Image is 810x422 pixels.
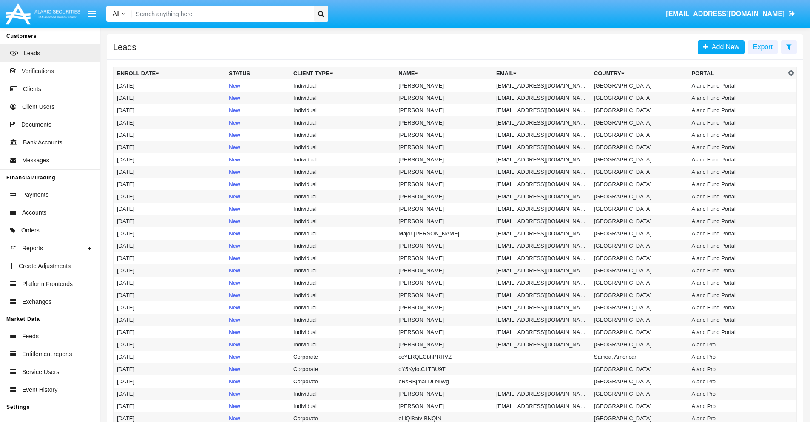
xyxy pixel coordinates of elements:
td: Major [PERSON_NAME] [395,227,493,240]
td: [DATE] [114,129,226,141]
td: New [225,363,290,375]
td: [GEOGRAPHIC_DATA] [591,277,688,289]
span: All [113,10,119,17]
td: [EMAIL_ADDRESS][DOMAIN_NAME] [493,116,591,129]
td: [PERSON_NAME] [395,277,493,289]
span: Exchanges [22,297,51,306]
td: [GEOGRAPHIC_DATA] [591,153,688,166]
td: Alaric Fund Portal [688,92,786,104]
td: [DATE] [114,264,226,277]
span: Client Users [22,102,54,111]
td: Corporate [290,351,395,363]
td: New [225,153,290,166]
td: New [225,79,290,92]
td: [DATE] [114,116,226,129]
td: Individual [290,240,395,252]
span: Leads [24,49,40,58]
td: [DATE] [114,338,226,351]
td: [GEOGRAPHIC_DATA] [591,338,688,351]
td: Individual [290,92,395,104]
td: [PERSON_NAME] [395,178,493,190]
td: [PERSON_NAME] [395,166,493,178]
td: [DATE] [114,227,226,240]
td: New [225,400,290,412]
td: Individual [290,129,395,141]
td: [EMAIL_ADDRESS][DOMAIN_NAME] [493,388,591,400]
td: New [225,240,290,252]
span: Add New [708,43,739,51]
td: [DATE] [114,166,226,178]
td: [PERSON_NAME] [395,301,493,314]
td: Alaric Fund Portal [688,178,786,190]
td: Alaric Fund Portal [688,141,786,153]
td: Alaric Fund Portal [688,277,786,289]
td: New [225,314,290,326]
td: [GEOGRAPHIC_DATA] [591,92,688,104]
td: Corporate [290,363,395,375]
td: Alaric Fund Portal [688,301,786,314]
td: dY5KyIo.C1TBU9T [395,363,493,375]
td: [GEOGRAPHIC_DATA] [591,227,688,240]
td: [DATE] [114,178,226,190]
a: All [106,9,132,18]
td: [PERSON_NAME] [395,314,493,326]
td: [DATE] [114,301,226,314]
td: New [225,215,290,227]
td: New [225,338,290,351]
td: [DATE] [114,400,226,412]
td: [GEOGRAPHIC_DATA] [591,104,688,116]
td: Alaric Pro [688,351,786,363]
td: [GEOGRAPHIC_DATA] [591,252,688,264]
td: [PERSON_NAME] [395,264,493,277]
td: [PERSON_NAME] [395,190,493,203]
td: [GEOGRAPHIC_DATA] [591,375,688,388]
td: New [225,129,290,141]
td: New [225,227,290,240]
td: [DATE] [114,375,226,388]
span: Service Users [22,368,59,377]
td: ccYLRQECbhPRHVZ [395,351,493,363]
td: [DATE] [114,277,226,289]
button: Export [748,40,778,54]
span: Feeds [22,332,39,341]
th: Status [225,67,290,80]
td: Alaric Fund Portal [688,129,786,141]
td: [DATE] [114,79,226,92]
td: [EMAIL_ADDRESS][DOMAIN_NAME] [493,141,591,153]
span: [EMAIL_ADDRESS][DOMAIN_NAME] [666,10,784,17]
td: [DATE] [114,363,226,375]
td: Individual [290,338,395,351]
span: Accounts [22,208,47,217]
td: Individual [290,277,395,289]
td: [PERSON_NAME] [395,338,493,351]
td: New [225,301,290,314]
th: Email [493,67,591,80]
td: [DATE] [114,215,226,227]
td: Individual [290,252,395,264]
span: Export [753,43,773,51]
td: Alaric Fund Portal [688,104,786,116]
td: [DATE] [114,153,226,166]
td: [GEOGRAPHIC_DATA] [591,129,688,141]
td: [DATE] [114,388,226,400]
td: Alaric Fund Portal [688,166,786,178]
td: [PERSON_NAME] [395,215,493,227]
td: Alaric Fund Portal [688,314,786,326]
td: New [225,203,290,215]
td: [PERSON_NAME] [395,240,493,252]
td: [GEOGRAPHIC_DATA] [591,363,688,375]
td: Alaric Fund Portal [688,326,786,338]
td: [DATE] [114,104,226,116]
td: Alaric Fund Portal [688,190,786,203]
td: [GEOGRAPHIC_DATA] [591,203,688,215]
td: New [225,116,290,129]
td: Alaric Pro [688,363,786,375]
span: Create Adjustments [19,262,71,271]
td: bRsRBjmaLDLNIWg [395,375,493,388]
td: Individual [290,203,395,215]
input: Search [132,6,311,22]
td: Individual [290,227,395,240]
td: [DATE] [114,252,226,264]
td: Alaric Fund Portal [688,153,786,166]
td: [PERSON_NAME] [395,153,493,166]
